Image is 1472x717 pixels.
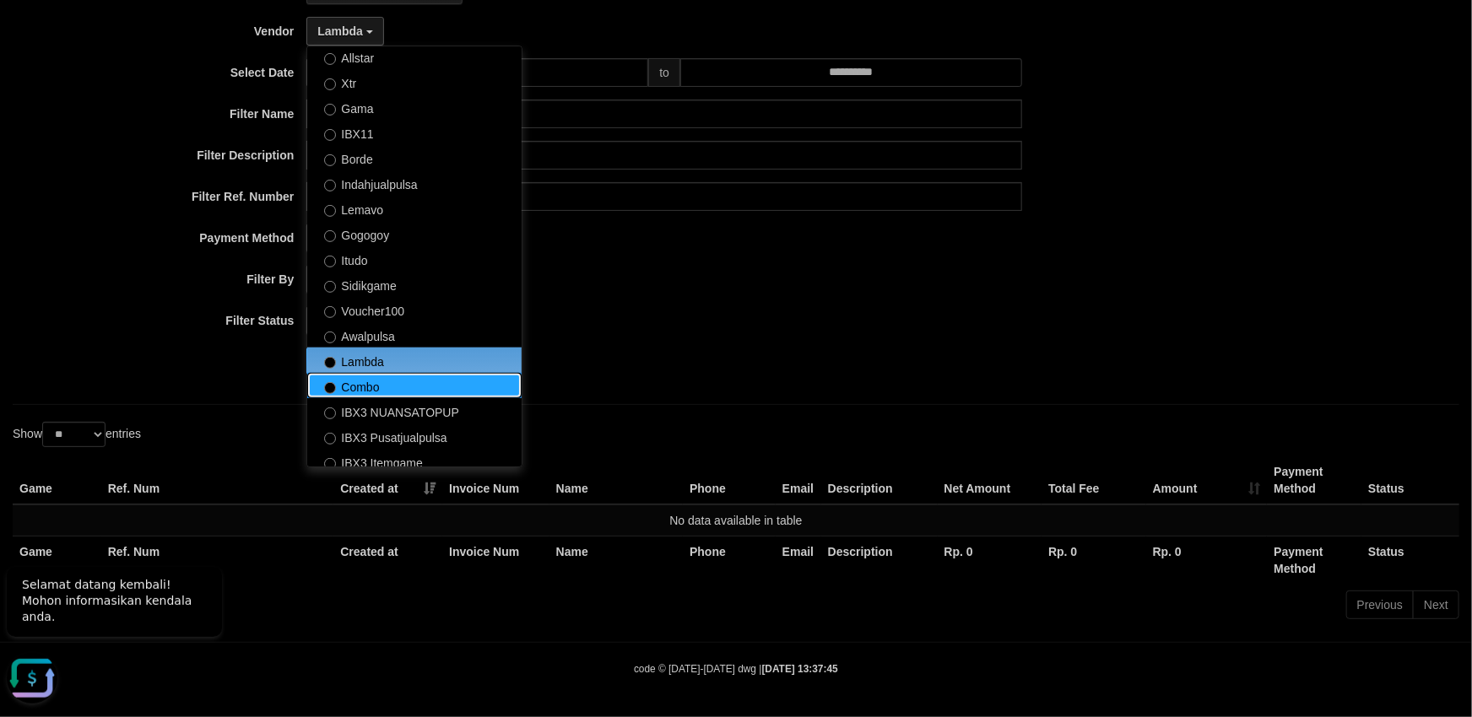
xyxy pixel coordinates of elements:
input: IBX3 Pusatjualpulsa [324,433,336,445]
input: Xtr [324,78,336,90]
th: Email [776,536,821,584]
th: Rp. 0 [938,536,1042,584]
th: Invoice Num [442,456,549,504]
th: Payment Method [1267,456,1361,504]
label: Lambda [307,348,522,373]
label: Awalpulsa [307,322,522,348]
th: Name [549,536,683,584]
input: Lambda [324,357,336,369]
label: Gogogoy [307,221,522,246]
input: Itudo [324,256,336,267]
label: IBX3 Pusatjualpulsa [307,423,522,449]
th: Created at [333,536,442,584]
th: Payment Method [1267,536,1361,584]
label: IBX3 NUANSATOPUP [307,398,522,423]
th: Rp. 0 [1146,536,1268,584]
span: Selamat datang kembali! Mohon informasikan kendala anda. [22,26,192,72]
input: Sidikgame [324,281,336,293]
label: Sidikgame [307,272,522,297]
button: Lambda [306,17,384,46]
span: to [648,58,680,87]
label: Show entries [13,422,141,447]
th: Total Fee [1042,456,1146,504]
label: Allstar [307,44,522,69]
label: Lemavo [307,196,522,221]
th: Status [1361,536,1459,584]
th: Description [821,456,938,504]
td: No data available in table [13,504,1459,536]
th: Game [13,536,101,584]
button: Open LiveChat chat widget [7,101,57,152]
th: Ref. Num [101,536,334,584]
th: Description [821,536,938,584]
select: Showentries [42,422,106,447]
small: code © [DATE]-[DATE] dwg | [634,663,838,675]
label: Indahjualpulsa [307,170,522,196]
th: Phone [683,456,776,504]
a: Next [1413,590,1459,619]
input: Awalpulsa [324,332,336,343]
input: Gama [324,104,336,116]
th: Phone [683,536,776,584]
input: IBX11 [324,129,336,141]
div: Showing 0 to 0 of 0 entries [13,589,601,612]
label: IBX11 [307,120,522,145]
label: Voucher100 [307,297,522,322]
input: IBX3 NUANSATOPUP [324,407,336,419]
input: Voucher100 [324,306,336,318]
input: IBX3 Itemgame [324,458,336,470]
th: Game [13,456,101,504]
th: Status [1361,456,1459,504]
input: Allstar [324,53,336,65]
th: Rp. 0 [1042,536,1146,584]
th: Created at: activate to sort column ascending [333,456,442,504]
span: Lambda [317,24,363,38]
input: Gogogoy [324,230,336,242]
th: Amount: activate to sort column ascending [1146,456,1268,504]
label: Borde [307,145,522,170]
label: Gama [307,94,522,120]
th: Ref. Num [101,456,334,504]
label: Itudo [307,246,522,272]
a: Previous [1346,590,1414,619]
th: Invoice Num [442,536,549,584]
strong: [DATE] 13:37:45 [762,663,838,675]
label: Combo [307,373,522,398]
input: Combo [324,382,336,394]
th: Email [776,456,821,504]
input: Lemavo [324,205,336,217]
input: Borde [324,154,336,166]
input: Indahjualpulsa [324,180,336,191]
label: Xtr [307,69,522,94]
label: IBX3 Itemgame [307,449,522,474]
th: Net Amount [938,456,1042,504]
th: Name [549,456,683,504]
